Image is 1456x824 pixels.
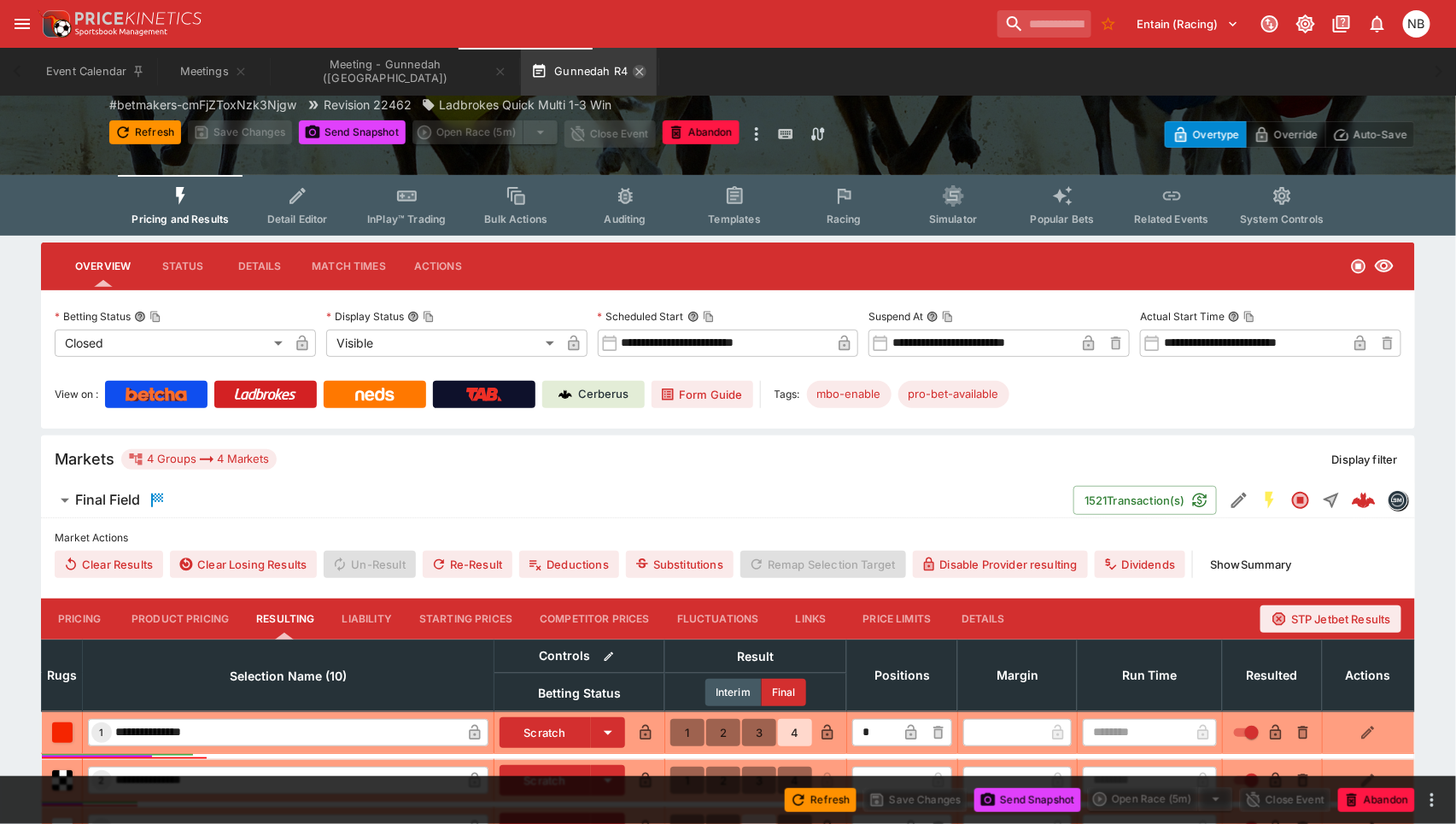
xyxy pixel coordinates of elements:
button: Display filter [1322,446,1408,473]
span: Auditing [605,213,646,225]
button: Scratch [500,717,591,748]
div: betmakers [1388,490,1408,511]
button: 3 [742,719,776,746]
div: Betting Target: cerberus [807,381,892,408]
button: 1 [670,719,705,746]
button: Starting Prices [406,599,526,640]
button: Pricing [41,599,118,640]
span: Mark an event as closed and abandoned. [1338,790,1415,807]
button: Bulk edit [598,646,620,668]
p: Overtype [1193,126,1239,143]
div: split button [1088,787,1233,811]
button: Connected to PK [1254,9,1285,39]
button: Competitor Prices [526,599,664,640]
img: Betcha [126,388,187,401]
button: 1 [670,767,705,794]
th: Rugs [42,640,83,711]
button: Details [944,599,1021,640]
span: Selection Name (10) [211,666,365,687]
button: Deductions [519,551,619,578]
th: Controls [494,640,665,673]
button: Closed [1285,485,1316,516]
button: Links [773,599,850,640]
p: Revision 22462 [324,96,412,114]
img: logo-cerberus--red.svg [1352,488,1376,512]
p: Actual Start Time [1140,309,1225,324]
button: Dividends [1095,551,1185,578]
th: Actions [1322,640,1414,711]
button: STP Jetbet Results [1260,605,1401,633]
a: Cerberus [542,381,645,408]
div: Betting Target: cerberus [898,381,1009,408]
span: Templates [709,213,761,225]
label: Tags: [775,381,800,408]
div: split button [412,120,558,144]
h5: Markets [55,449,114,469]
button: SGM Enabled [1254,485,1285,516]
button: Notifications [1362,9,1393,39]
div: Start From [1165,121,1415,148]
button: Documentation [1326,9,1357,39]
img: PriceKinetics Logo [38,7,72,41]
button: Copy To Clipboard [1243,311,1255,323]
th: Run Time [1077,640,1222,711]
button: Details [221,246,298,287]
img: TabNZ [466,388,502,401]
th: Result [664,640,846,673]
input: search [997,10,1091,38]
button: Re-Result [423,551,512,578]
button: Scratch [500,765,591,796]
button: Event Calendar [36,48,155,96]
button: Final Field [41,483,1073,517]
span: 1 [96,727,108,739]
button: Abandon [1338,788,1415,812]
img: PriceKinetics [75,12,202,25]
span: Bulk Actions [484,213,547,225]
div: Closed [55,330,289,357]
div: 4 Groups 4 Markets [128,449,270,470]
button: Product Pricing [118,599,243,640]
div: Visible [326,330,560,357]
p: Display Status [326,309,404,324]
th: Positions [846,640,957,711]
p: Scheduled Start [598,309,684,324]
button: Gunnedah R4 [521,48,657,96]
button: more [746,120,767,148]
h6: Final Field [75,491,140,509]
span: Pricing and Results [132,213,229,225]
span: mbo-enable [807,386,892,403]
button: ShowSummary [1200,551,1302,578]
button: Match Times [298,246,400,287]
img: Cerberus [558,388,572,401]
button: Display StatusCopy To Clipboard [407,311,419,323]
button: Overview [61,246,144,287]
button: Copy To Clipboard [423,311,435,323]
button: Disable Provider resulting [913,551,1088,578]
button: Betting StatusCopy To Clipboard [134,311,146,323]
button: Final [762,679,806,706]
p: Betting Status [55,309,131,324]
button: more [1422,790,1442,810]
span: Related Events [1135,213,1209,225]
button: Clear Results [55,551,163,578]
button: Toggle light/dark mode [1290,9,1321,39]
button: No Bookmarks [1095,10,1122,38]
button: Fluctuations [664,599,773,640]
button: Send Snapshot [974,788,1081,812]
button: Scheduled StartCopy To Clipboard [687,311,699,323]
button: Actions [400,246,477,287]
button: Liability [329,599,406,640]
button: 4 [778,719,812,746]
div: c0bf6972-5a09-4980-abe3-b226bdbb78cd [1352,488,1376,512]
span: Mark an event as closed and abandoned. [663,123,740,140]
svg: Closed [1350,258,1367,275]
button: Price Limits [850,599,945,640]
svg: Closed [1290,490,1311,511]
button: Suspend AtCopy To Clipboard [927,311,939,323]
button: Interim [705,679,762,706]
span: Popular Bets [1031,213,1095,225]
button: 2 [706,719,740,746]
svg: Visible [1374,256,1395,277]
div: Ladbrokes Quick Multi 1-3 Win [422,96,611,114]
button: Nicole Brown [1398,5,1436,43]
